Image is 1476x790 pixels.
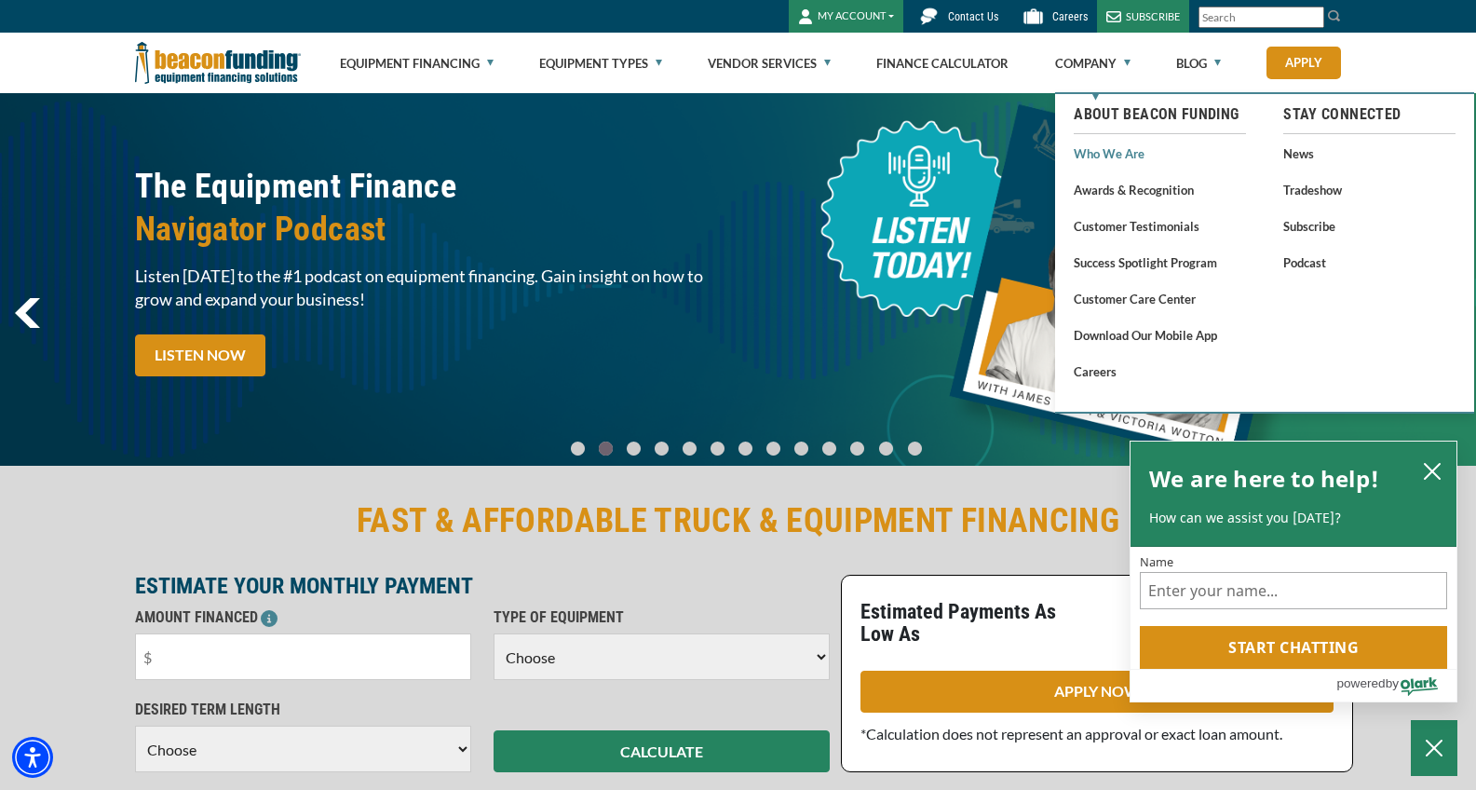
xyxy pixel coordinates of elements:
[1074,214,1246,238] a: Customer Testimonials
[1074,251,1246,274] a: Success Spotlight Program
[135,633,471,680] input: $
[1055,34,1131,93] a: Company
[340,34,494,93] a: Equipment Financing
[135,265,727,311] span: Listen [DATE] to the #1 podcast on equipment financing. Gain insight on how to grow and expand yo...
[1336,672,1385,695] span: powered
[622,441,644,456] a: Go To Slide 2
[860,671,1334,713] a: APPLY NOW
[1266,47,1341,79] a: Apply
[594,441,616,456] a: Go To Slide 1
[1140,556,1447,568] label: Name
[566,441,589,456] a: Go To Slide 0
[1130,441,1457,703] div: olark chatbox
[1283,214,1456,238] a: Subscribe
[1074,323,1246,347] a: Download our Mobile App
[1305,10,1320,25] a: Clear search text
[1198,7,1324,28] input: Search
[706,441,728,456] a: Go To Slide 5
[1283,142,1456,165] a: News
[1052,10,1088,23] span: Careers
[1140,626,1447,669] button: Start chatting
[1386,672,1399,695] span: by
[1149,509,1438,527] p: How can we assist you [DATE]?
[1336,670,1456,701] a: Powered by Olark
[494,730,830,772] button: CALCULATE
[539,34,662,93] a: Equipment Types
[846,441,869,456] a: Go To Slide 10
[135,499,1342,542] h2: FAST & AFFORDABLE TRUCK & EQUIPMENT FINANCING
[1074,142,1246,165] a: Who We Are
[135,334,265,376] a: LISTEN NOW
[135,606,471,629] p: AMOUNT FINANCED
[903,441,927,456] a: Go To Slide 12
[874,441,898,456] a: Go To Slide 11
[15,298,40,328] img: Left Navigator
[1074,287,1246,310] a: Customer Care Center
[1140,572,1447,609] input: Name
[1176,34,1221,93] a: Blog
[135,165,727,251] h2: The Equipment Finance
[678,441,700,456] a: Go To Slide 4
[790,441,812,456] a: Go To Slide 8
[135,33,301,93] img: Beacon Funding Corporation logo
[818,441,840,456] a: Go To Slide 9
[1149,460,1379,497] h2: We are here to help!
[860,725,1282,742] span: *Calculation does not represent an approval or exact loan amount.
[708,34,831,93] a: Vendor Services
[1074,360,1246,383] a: Careers
[734,441,756,456] a: Go To Slide 6
[1411,720,1457,776] button: Close Chatbox
[135,575,830,597] p: ESTIMATE YOUR MONTHLY PAYMENT
[1074,103,1246,126] a: About Beacon Funding
[650,441,672,456] a: Go To Slide 3
[15,298,40,328] a: previous
[1074,178,1246,201] a: Awards & Recognition
[12,737,53,778] div: Accessibility Menu
[762,441,784,456] a: Go To Slide 7
[135,208,727,251] span: Navigator Podcast
[135,699,471,721] p: DESIRED TERM LENGTH
[1283,251,1456,274] a: Podcast
[876,34,1009,93] a: Finance Calculator
[494,606,830,629] p: TYPE OF EQUIPMENT
[860,601,1086,646] p: Estimated Payments As Low As
[948,10,998,23] span: Contact Us
[1417,457,1447,484] button: close chatbox
[1283,103,1456,126] a: Stay Connected
[1283,178,1456,201] a: Tradeshow
[1327,8,1342,23] img: Search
